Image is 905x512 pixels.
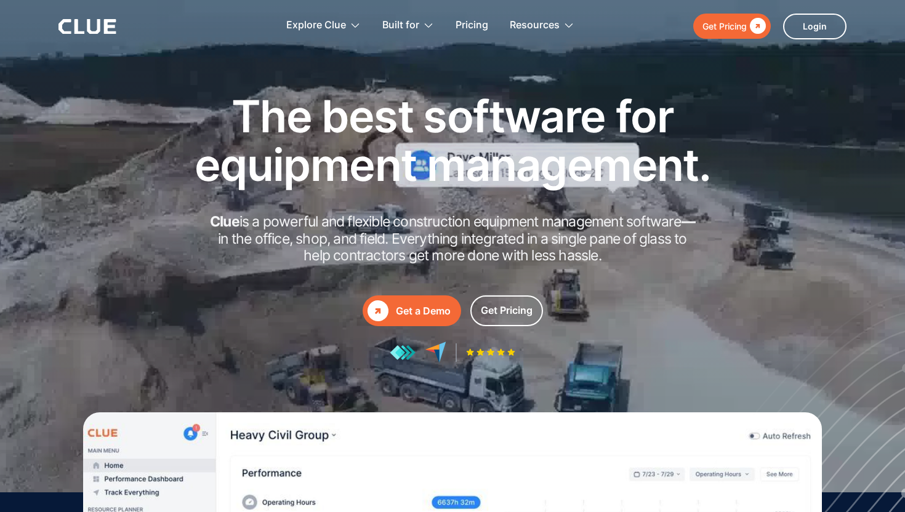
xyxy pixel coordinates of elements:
[425,342,446,363] img: reviews at capterra
[783,14,847,39] a: Login
[456,6,488,45] a: Pricing
[286,6,361,45] div: Explore Clue
[470,295,543,326] a: Get Pricing
[396,303,451,319] div: Get a Demo
[702,18,747,34] div: Get Pricing
[481,303,533,318] div: Get Pricing
[693,14,771,39] a: Get Pricing
[390,345,416,361] img: reviews at getapp
[466,348,515,356] img: Five-star rating icon
[382,6,434,45] div: Built for
[363,295,461,326] a: Get a Demo
[286,6,346,45] div: Explore Clue
[382,6,419,45] div: Built for
[682,213,695,230] strong: —
[368,300,388,321] div: 
[510,6,560,45] div: Resources
[206,214,699,265] h2: is a powerful and flexible construction equipment management software in the office, shop, and fi...
[210,213,239,230] strong: Clue
[510,6,574,45] div: Resources
[747,18,766,34] div: 
[175,92,730,189] h1: The best software for equipment management.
